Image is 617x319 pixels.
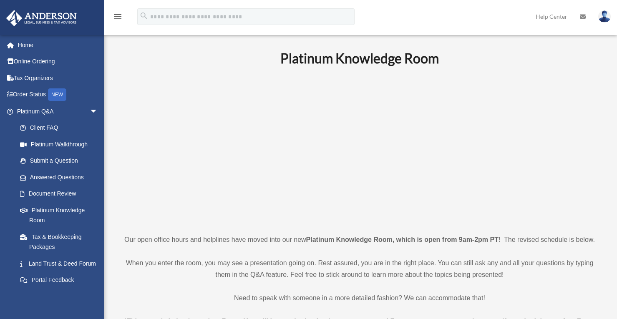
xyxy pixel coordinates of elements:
[119,257,600,281] p: When you enter the room, you may see a presentation going on. Rest assured, you are in the right ...
[6,70,111,86] a: Tax Organizers
[598,10,611,23] img: User Pic
[113,15,123,22] a: menu
[6,86,111,103] a: Order StatusNEW
[6,288,111,305] a: Digital Productsarrow_drop_down
[113,12,123,22] i: menu
[12,202,106,229] a: Platinum Knowledge Room
[12,169,111,186] a: Answered Questions
[306,236,499,243] strong: Platinum Knowledge Room, which is open from 9am-2pm PT
[48,88,66,101] div: NEW
[6,37,111,53] a: Home
[12,153,111,169] a: Submit a Question
[119,234,600,246] p: Our open office hours and helplines have moved into our new ! The revised schedule is below.
[280,50,439,66] b: Platinum Knowledge Room
[12,255,111,272] a: Land Trust & Deed Forum
[90,103,106,120] span: arrow_drop_down
[234,78,485,219] iframe: 231110_Toby_KnowledgeRoom
[119,292,600,304] p: Need to speak with someone in a more detailed fashion? We can accommodate that!
[90,288,106,305] span: arrow_drop_down
[12,272,111,289] a: Portal Feedback
[139,11,149,20] i: search
[12,229,111,255] a: Tax & Bookkeeping Packages
[12,186,111,202] a: Document Review
[6,103,111,120] a: Platinum Q&Aarrow_drop_down
[6,53,111,70] a: Online Ordering
[12,136,111,153] a: Platinum Walkthrough
[4,10,79,26] img: Anderson Advisors Platinum Portal
[12,120,111,136] a: Client FAQ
